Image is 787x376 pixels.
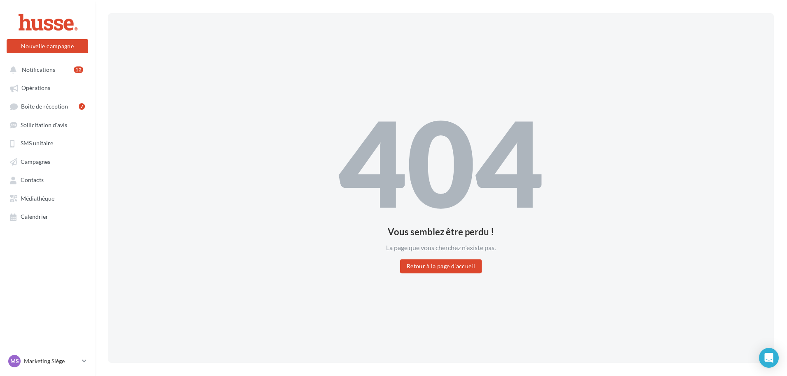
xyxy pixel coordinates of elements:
a: Sollicitation d'avis [5,117,90,132]
span: Notifications [22,66,55,73]
span: Contacts [21,177,44,184]
div: 12 [74,66,83,73]
button: Notifications 12 [5,62,87,77]
a: Médiathèque [5,191,90,206]
span: MS [10,357,19,365]
span: Calendrier [21,213,48,220]
button: Retour à la page d'accueil [400,259,482,273]
span: Opérations [21,85,50,92]
a: Contacts [5,172,90,187]
div: 404 [338,103,543,221]
span: Campagnes [21,158,50,165]
a: Campagnes [5,154,90,169]
span: Sollicitation d'avis [21,121,67,128]
a: Opérations [5,80,90,95]
div: Vous semblez être perdu ! [338,227,543,236]
span: Médiathèque [21,195,54,202]
button: Nouvelle campagne [7,39,88,53]
a: Boîte de réception7 [5,99,90,114]
div: 7 [79,103,85,110]
span: Boîte de réception [21,103,68,110]
a: Calendrier [5,209,90,224]
p: Marketing Siège [24,357,79,365]
span: SMS unitaire [21,140,53,147]
div: La page que vous cherchez n'existe pas. [338,243,543,253]
a: MS Marketing Siège [7,353,88,369]
a: SMS unitaire [5,135,90,150]
div: Open Intercom Messenger [759,348,779,368]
